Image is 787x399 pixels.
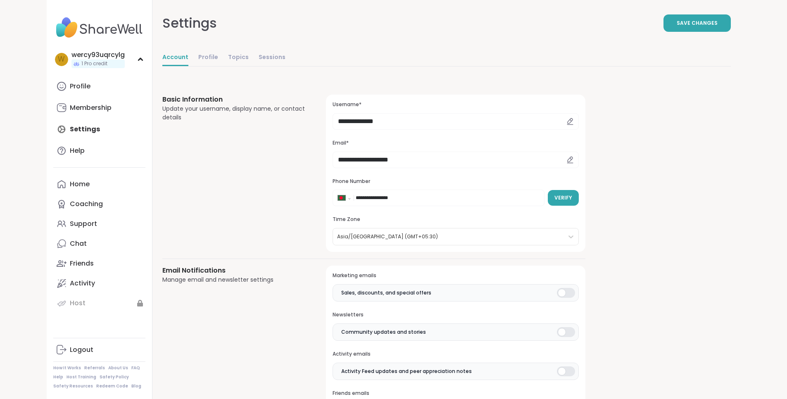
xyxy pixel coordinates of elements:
[108,365,128,371] a: About Us
[71,50,125,59] div: wercy93uqrcylg
[333,140,578,147] h3: Email*
[70,199,103,209] div: Coaching
[548,190,579,206] button: Verify
[53,76,145,96] a: Profile
[53,340,145,360] a: Logout
[53,293,145,313] a: Host
[341,328,426,336] span: Community updates and stories
[131,383,141,389] a: Blog
[333,390,578,397] h3: Friends emails
[81,60,107,67] span: 1 Pro credit
[162,275,307,284] div: Manage email and newsletter settings
[162,104,307,122] div: Update your username, display name, or contact details
[53,98,145,118] a: Membership
[333,311,578,318] h3: Newsletters
[53,383,93,389] a: Safety Resources
[198,50,218,66] a: Profile
[70,180,90,189] div: Home
[341,289,431,297] span: Sales, discounts, and special offers
[100,374,129,380] a: Safety Policy
[131,365,140,371] a: FAQ
[53,13,145,42] img: ShareWell Nav Logo
[70,146,85,155] div: Help
[53,174,145,194] a: Home
[53,374,63,380] a: Help
[67,374,96,380] a: Host Training
[333,216,578,223] h3: Time Zone
[333,178,578,185] h3: Phone Number
[70,82,90,91] div: Profile
[53,365,81,371] a: How It Works
[162,95,307,104] h3: Basic Information
[162,13,217,33] div: Settings
[162,266,307,275] h3: Email Notifications
[58,54,65,65] span: w
[70,103,112,112] div: Membership
[70,219,97,228] div: Support
[84,365,105,371] a: Referrals
[663,14,731,32] button: Save Changes
[341,368,472,375] span: Activity Feed updates and peer appreciation notes
[53,234,145,254] a: Chat
[53,273,145,293] a: Activity
[53,194,145,214] a: Coaching
[70,259,94,268] div: Friends
[333,272,578,279] h3: Marketing emails
[228,50,249,66] a: Topics
[96,383,128,389] a: Redeem Code
[677,19,718,27] span: Save Changes
[162,50,188,66] a: Account
[554,194,572,202] span: Verify
[70,239,87,248] div: Chat
[333,351,578,358] h3: Activity emails
[53,214,145,234] a: Support
[70,299,86,308] div: Host
[333,101,578,108] h3: Username*
[70,345,93,354] div: Logout
[70,279,95,288] div: Activity
[53,141,145,161] a: Help
[53,254,145,273] a: Friends
[259,50,285,66] a: Sessions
